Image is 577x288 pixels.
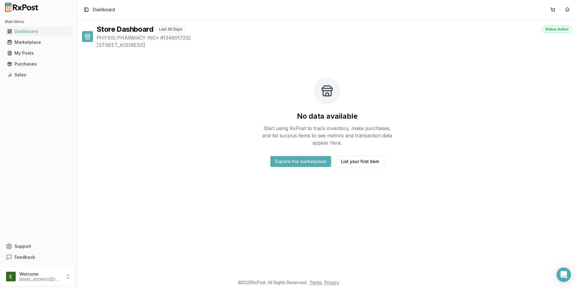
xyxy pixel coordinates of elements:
[19,277,61,282] p: [EMAIL_ADDRESS][DOMAIN_NAME]
[93,7,115,13] span: Dashboard
[2,2,41,12] img: RxPost Logo
[5,37,72,48] a: Marketplace
[97,24,153,34] h1: Store Dashboard
[156,26,186,33] div: Last 30 Days
[7,72,70,78] div: Sales
[2,241,75,252] button: Support
[2,37,75,47] button: Marketplace
[336,156,384,167] button: List your first item
[270,156,331,167] button: Explore the marketplace
[324,280,339,285] a: Privacy
[97,34,572,41] span: PHYSIO PHARMACY INC • # 1346017332
[2,48,75,58] button: My Posts
[2,252,75,263] button: Feedback
[310,280,322,285] a: Terms
[7,61,70,67] div: Purchases
[542,26,572,33] div: Status: Active
[260,125,395,146] p: Start using RxPost to track inventory, make purchases, and list surplus items to see metrics and ...
[5,59,72,69] a: Purchases
[93,7,115,13] nav: breadcrumb
[297,111,358,121] h2: No data available
[97,41,572,49] span: [STREET_ADDRESS]
[7,28,70,34] div: Dashboard
[6,272,16,281] img: User avatar
[5,19,72,24] h2: Main Menu
[2,59,75,69] button: Purchases
[2,27,75,36] button: Dashboard
[19,271,61,277] p: Welcome
[7,50,70,56] div: My Posts
[14,254,35,260] span: Feedback
[5,26,72,37] a: Dashboard
[2,70,75,80] button: Sales
[5,48,72,59] a: My Posts
[5,69,72,80] a: Sales
[7,39,70,45] div: Marketplace
[556,267,571,282] div: Open Intercom Messenger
